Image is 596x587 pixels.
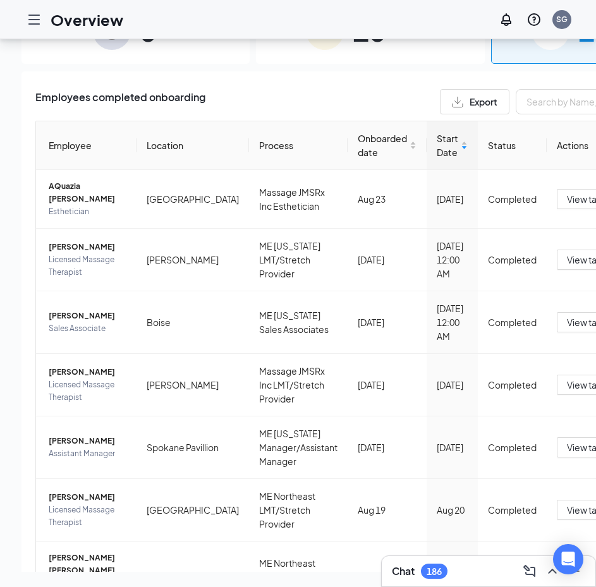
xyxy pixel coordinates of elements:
[427,566,442,577] div: 186
[49,552,126,577] span: [PERSON_NAME] [PERSON_NAME]
[27,12,42,27] svg: Hamburger
[545,564,560,579] svg: ChevronUp
[348,121,427,170] th: Onboarded date
[249,170,348,229] td: Massage JMSRx Inc Esthetician
[522,564,537,579] svg: ComposeMessage
[137,479,249,542] td: [GEOGRAPHIC_DATA]
[358,315,417,329] div: [DATE]
[437,301,468,343] div: [DATE] 12:00 AM
[499,12,514,27] svg: Notifications
[137,170,249,229] td: [GEOGRAPHIC_DATA]
[392,564,415,578] h3: Chat
[437,192,468,206] div: [DATE]
[488,503,537,517] div: Completed
[526,12,542,27] svg: QuestionInfo
[488,253,537,267] div: Completed
[488,378,537,392] div: Completed
[49,322,126,335] span: Sales Associate
[249,354,348,416] td: Massage JMSRx Inc LMT/Stretch Provider
[249,479,348,542] td: ME Northeast LMT/Stretch Provider
[49,435,126,447] span: [PERSON_NAME]
[437,131,458,159] span: Start Date
[35,89,205,114] span: Employees completed onboarding
[49,253,126,279] span: Licensed Massage Therapist
[488,440,537,454] div: Completed
[249,121,348,170] th: Process
[49,491,126,504] span: [PERSON_NAME]
[358,503,417,517] div: Aug 19
[358,253,417,267] div: [DATE]
[488,192,537,206] div: Completed
[358,192,417,206] div: Aug 23
[556,14,568,25] div: SG
[137,121,249,170] th: Location
[137,229,249,291] td: [PERSON_NAME]
[358,570,417,584] div: Aug 19
[49,504,126,529] span: Licensed Massage Therapist
[36,121,137,170] th: Employee
[358,378,417,392] div: [DATE]
[478,121,547,170] th: Status
[137,291,249,354] td: Boise
[137,354,249,416] td: [PERSON_NAME]
[437,239,468,281] div: [DATE] 12:00 AM
[49,366,126,378] span: [PERSON_NAME]
[470,97,497,106] span: Export
[437,503,468,517] div: Aug 20
[49,205,126,218] span: Esthetician
[49,241,126,253] span: [PERSON_NAME]
[520,561,540,581] button: ComposeMessage
[437,378,468,392] div: [DATE]
[49,310,126,322] span: [PERSON_NAME]
[49,447,126,460] span: Assistant Manager
[358,440,417,454] div: [DATE]
[437,440,468,454] div: [DATE]
[49,180,126,205] span: AQuazia [PERSON_NAME]
[249,229,348,291] td: ME [US_STATE] LMT/Stretch Provider
[440,89,509,114] button: Export
[553,544,583,574] div: Open Intercom Messenger
[249,416,348,479] td: ME [US_STATE] Manager/Assistant Manager
[49,378,126,404] span: Licensed Massage Therapist
[137,416,249,479] td: Spokane Pavillion
[542,561,563,581] button: ChevronUp
[249,291,348,354] td: ME [US_STATE] Sales Associates
[488,315,537,329] div: Completed
[358,131,407,159] span: Onboarded date
[51,9,123,30] h1: Overview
